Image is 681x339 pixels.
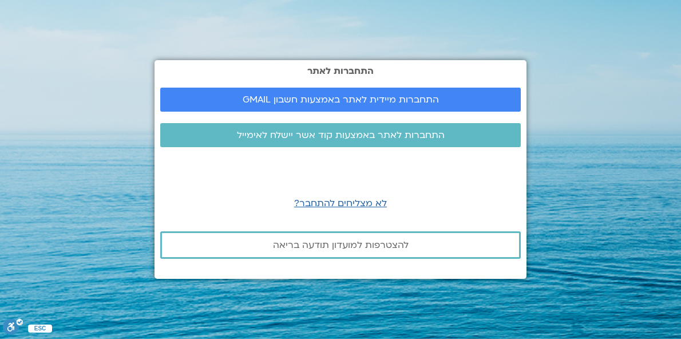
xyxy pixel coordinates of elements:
a: לא מצליחים להתחבר? [294,197,387,210]
span: התחברות לאתר באמצעות קוד אשר יישלח לאימייל [237,130,445,140]
a: להצטרפות למועדון תודעה בריאה [160,231,521,259]
span: להצטרפות למועדון תודעה בריאה [273,240,409,250]
span: התחברות מיידית לאתר באמצעות חשבון GMAIL [243,94,439,105]
h2: התחברות לאתר [160,66,521,76]
a: התחברות מיידית לאתר באמצעות חשבון GMAIL [160,88,521,112]
a: התחברות לאתר באמצעות קוד אשר יישלח לאימייל [160,123,521,147]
